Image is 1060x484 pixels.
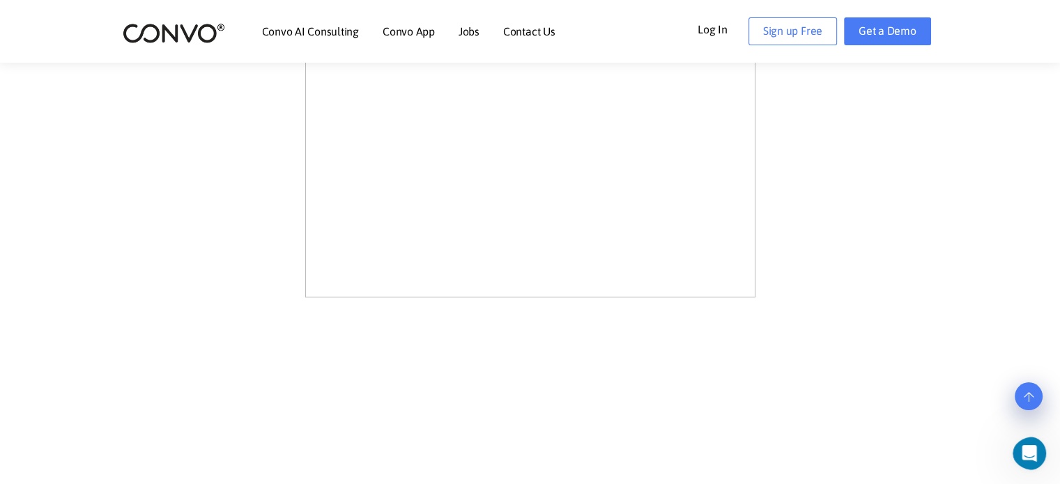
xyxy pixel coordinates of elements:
[844,17,931,45] a: Get a Demo
[459,26,479,37] a: Jobs
[262,26,359,37] a: Convo AI Consulting
[123,22,225,44] img: logo_2.png
[748,17,837,45] a: Sign up Free
[383,26,435,37] a: Convo App
[698,17,748,40] a: Log In
[1013,437,1056,470] iframe: Intercom live chat
[503,26,555,37] a: Contact Us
